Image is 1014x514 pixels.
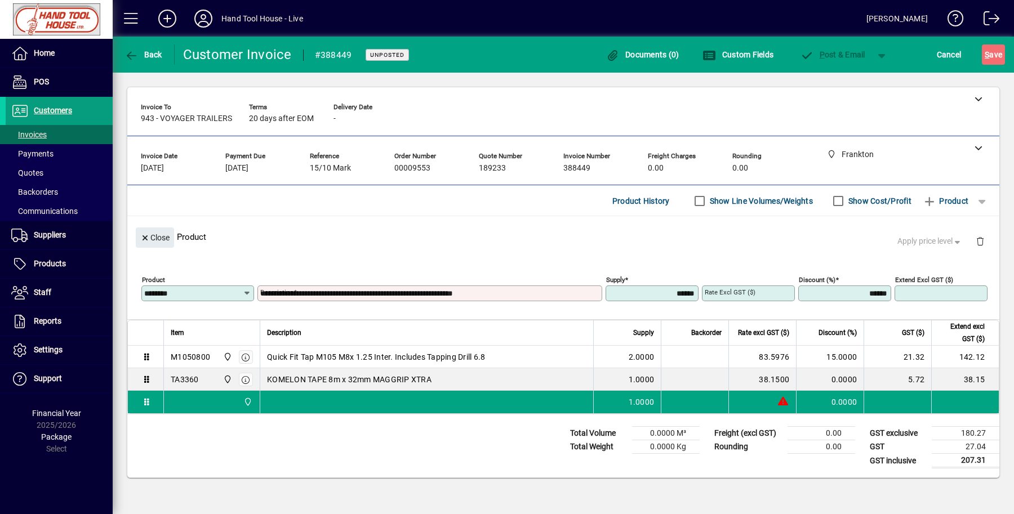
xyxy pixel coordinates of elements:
[6,125,113,144] a: Invoices
[133,232,177,242] app-page-header-button: Close
[6,163,113,182] a: Quotes
[648,164,664,173] span: 0.00
[788,440,855,454] td: 0.00
[820,50,825,59] span: P
[932,440,999,454] td: 27.04
[6,39,113,68] a: Home
[34,345,63,354] span: Settings
[864,454,932,468] td: GST inclusive
[6,336,113,364] a: Settings
[608,191,674,211] button: Product History
[370,51,404,59] span: Unposted
[11,207,78,216] span: Communications
[6,221,113,249] a: Suppliers
[691,327,722,339] span: Backorder
[220,351,233,363] span: Frankton
[136,227,174,248] button: Close
[632,440,700,454] td: 0.0000 Kg
[846,195,911,207] label: Show Cost/Profit
[34,77,49,86] span: POS
[11,168,43,177] span: Quotes
[866,10,928,28] div: [PERSON_NAME]
[800,50,865,59] span: ost & Email
[267,374,432,385] span: KOMELON TAPE 8m x 32mm MAGGRIP XTRA
[34,374,62,383] span: Support
[864,346,931,368] td: 21.32
[6,279,113,307] a: Staff
[603,44,682,65] button: Documents (0)
[934,44,964,65] button: Cancel
[788,427,855,440] td: 0.00
[985,46,1002,64] span: ave
[738,327,789,339] span: Rate excl GST ($)
[796,346,864,368] td: 15.0000
[34,48,55,57] span: Home
[6,182,113,202] a: Backorders
[171,351,210,363] div: M1050800
[220,373,233,386] span: Frankton
[931,346,999,368] td: 142.12
[893,231,967,252] button: Apply price level
[932,454,999,468] td: 207.31
[221,10,303,28] div: Hand Tool House - Live
[895,276,953,284] mat-label: Extend excl GST ($)
[700,44,776,65] button: Custom Fields
[122,44,165,65] button: Back
[967,236,994,246] app-page-header-button: Delete
[612,192,670,210] span: Product History
[819,327,857,339] span: Discount (%)
[939,320,985,345] span: Extend excl GST ($)
[34,288,51,297] span: Staff
[606,50,679,59] span: Documents (0)
[171,327,184,339] span: Item
[632,427,700,440] td: 0.0000 M³
[225,164,248,173] span: [DATE]
[939,2,964,39] a: Knowledge Base
[629,396,655,408] span: 1.0000
[967,227,994,254] button: Delete
[394,164,430,173] span: 00009553
[982,44,1005,65] button: Save
[864,440,932,454] td: GST
[794,44,871,65] button: Post & Email
[709,427,788,440] td: Freight (excl GST)
[736,374,789,385] div: 38.1500
[6,250,113,278] a: Products
[32,409,81,418] span: Financial Year
[11,187,58,196] span: Backorders
[149,8,185,29] button: Add
[141,164,164,173] span: [DATE]
[931,368,999,391] td: 38.15
[241,396,253,408] span: Frankton
[6,365,113,393] a: Support
[479,164,506,173] span: 189233
[267,327,301,339] span: Description
[736,351,789,363] div: 83.5976
[310,164,351,173] span: 15/10 Mark
[127,216,999,257] div: Product
[799,276,835,284] mat-label: Discount (%)
[708,195,813,207] label: Show Line Volumes/Weights
[705,288,755,296] mat-label: Rate excl GST ($)
[564,427,632,440] td: Total Volume
[975,2,1000,39] a: Logout
[141,114,232,123] span: 943 - VOYAGER TRAILERS
[267,351,485,363] span: Quick Fit Tap M105 M8x 1.25 Inter. Includes Tapping Drill 6.8
[113,44,175,65] app-page-header-button: Back
[142,276,165,284] mat-label: Product
[902,327,924,339] span: GST ($)
[564,440,632,454] td: Total Weight
[41,432,72,441] span: Package
[937,46,962,64] span: Cancel
[183,46,292,64] div: Customer Invoice
[629,374,655,385] span: 1.0000
[796,391,864,413] td: 0.0000
[260,288,293,296] mat-label: Description
[633,327,654,339] span: Supply
[864,368,931,391] td: 5.72
[6,307,113,336] a: Reports
[11,130,47,139] span: Invoices
[34,259,66,268] span: Products
[796,368,864,391] td: 0.0000
[606,276,625,284] mat-label: Supply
